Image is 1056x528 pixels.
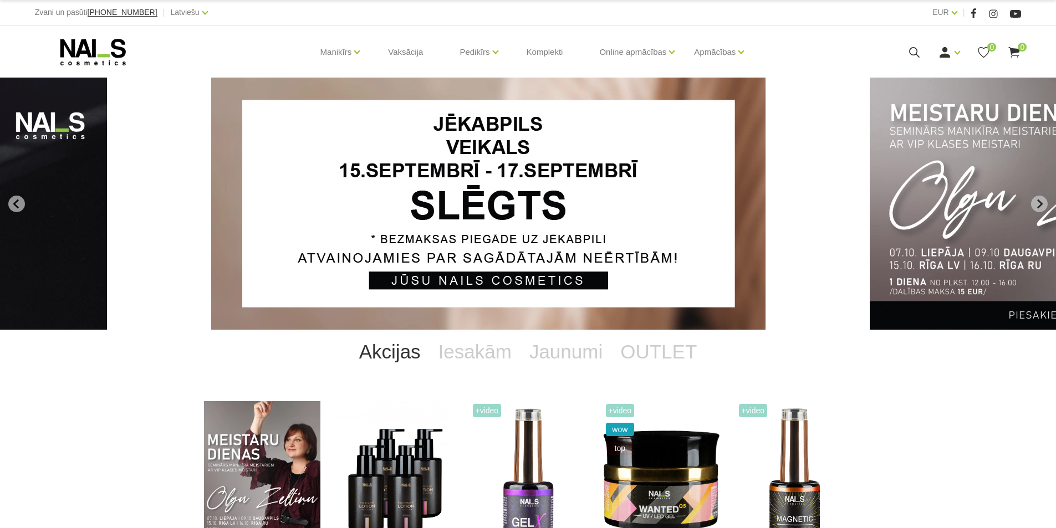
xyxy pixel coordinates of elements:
span: 0 [1018,43,1027,52]
a: 0 [977,45,991,59]
a: Vaksācija [379,25,432,79]
li: 1 of 14 [211,78,845,330]
span: wow [606,423,635,436]
a: Komplekti [518,25,572,79]
span: +Video [739,404,768,417]
a: Pedikīrs [460,30,489,74]
span: +Video [473,404,502,417]
a: Akcijas [350,330,430,374]
button: Go to last slide [8,196,25,212]
a: [PHONE_NUMBER] [88,8,157,17]
button: Next slide [1031,196,1048,212]
a: Iesakām [430,330,521,374]
a: Apmācības [694,30,736,74]
a: Online apmācības [599,30,666,74]
span: 0 [987,43,996,52]
a: OUTLET [611,330,706,374]
span: | [963,6,965,19]
a: Manikīrs [320,30,352,74]
span: top [606,442,635,455]
a: Jaunumi [521,330,611,374]
div: Zvani un pasūti [35,6,157,19]
span: +Video [606,404,635,417]
span: | [163,6,165,19]
a: EUR [932,6,949,19]
a: Latviešu [171,6,200,19]
a: 0 [1007,45,1021,59]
